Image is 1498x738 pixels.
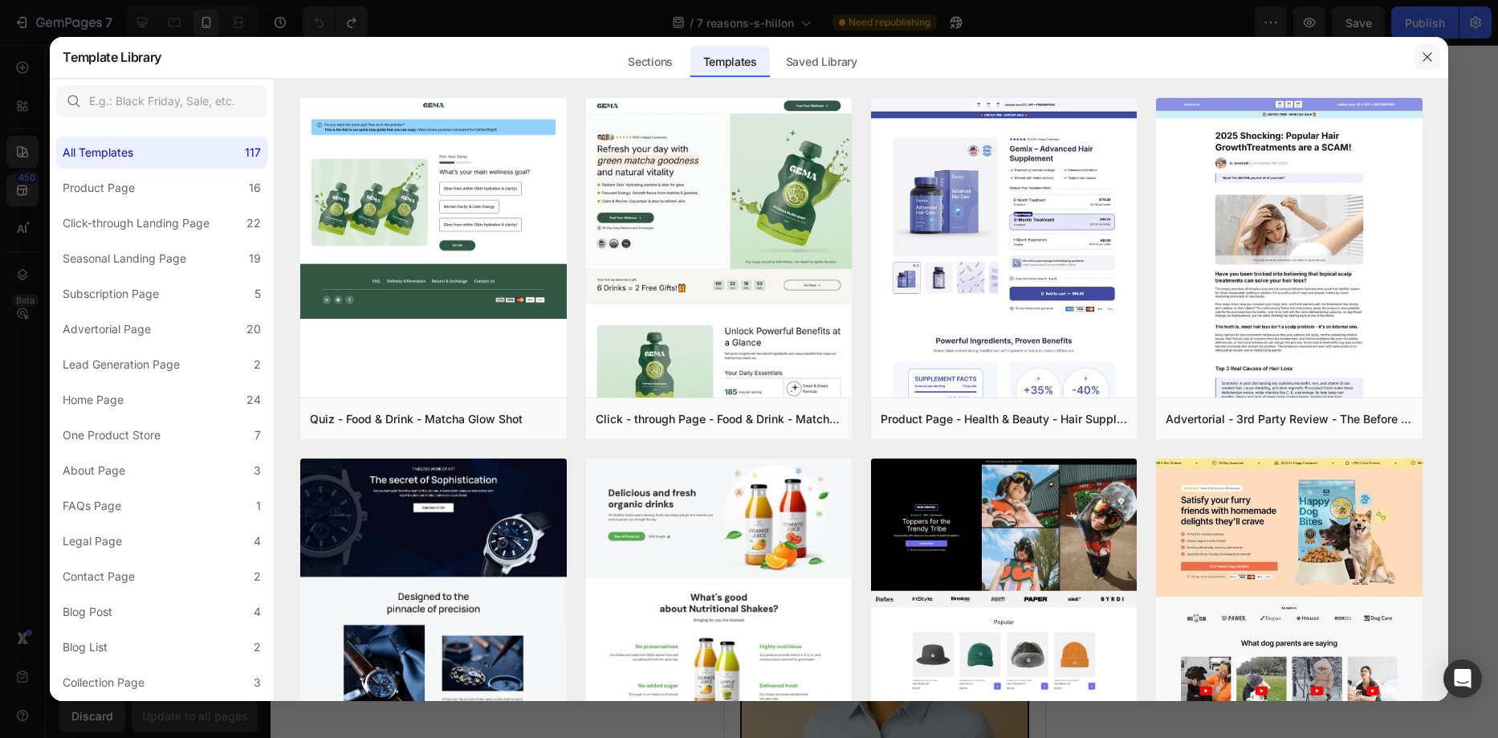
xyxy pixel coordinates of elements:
div: Advertorial Page [63,320,151,339]
div: Seasonal Landing Page [63,249,186,268]
div: Sections [615,46,685,78]
div: 2 [254,638,261,657]
div: 3 [254,673,261,692]
div: 2 [254,567,261,586]
div: About Page [63,461,125,480]
div: 2 [254,355,261,374]
div: 1 [256,496,261,516]
div: FAQs Page [63,496,121,516]
div: 3 [254,461,261,480]
div: Contact Page [63,567,135,586]
input: E.g.: Black Friday, Sale, etc. [56,85,267,117]
div: Product Page [63,178,135,198]
div: Quiz - Food & Drink - Matcha Glow Shot [310,410,523,429]
div: Advertorial - 3rd Party Review - The Before Image - Hair Supplement [1166,410,1412,429]
div: 19 [249,249,261,268]
div: 16 [249,178,261,198]
div: Home Page [63,390,124,410]
div: 24 [246,390,261,410]
div: Subscription Page [63,284,159,304]
div: Legal Page [63,532,122,551]
div: Templates [690,46,770,78]
div: 22 [246,214,261,233]
div: Product Page - Health & Beauty - Hair Supplement [881,410,1127,429]
div: Saved Library [773,46,870,78]
div: Click-through Landing Page [63,214,210,233]
div: 7 [254,426,261,445]
div: Collection Page [63,673,145,692]
div: 117 [245,143,261,162]
div: 5 [254,284,261,304]
img: quiz-1.png [300,98,566,319]
strong: [PERSON_NAME] [50,135,133,149]
div: 4 [254,532,261,551]
div: Blog Post [63,602,112,622]
div: Click - through Page - Food & Drink - Matcha Glow Shot [596,410,842,429]
div: Open Intercom Messenger [1443,659,1482,698]
h2: Template Library [63,36,161,78]
a: SHOP NOW [37,410,284,446]
div: Blog List [63,638,108,657]
div: Lead Generation Page [63,355,180,374]
div: All Templates [63,143,133,162]
h2: , Fashion Stylist [48,134,216,151]
div: One Product Store [63,426,161,445]
div: 4 [254,602,261,622]
p: SHOP NOW [129,421,192,435]
div: 20 [246,320,261,339]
